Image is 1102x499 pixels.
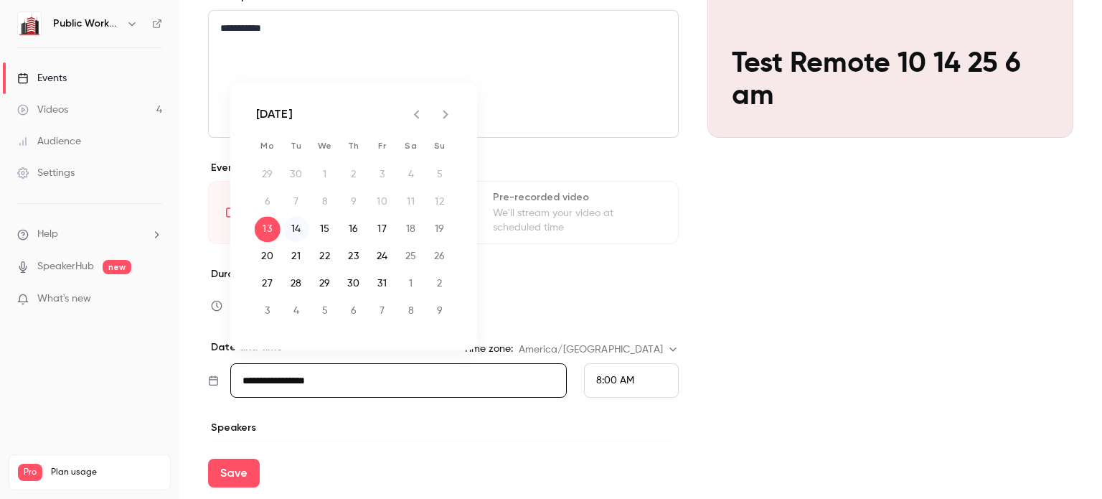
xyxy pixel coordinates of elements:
[341,243,367,269] button: 23
[427,298,453,324] button: 9
[103,260,131,274] span: new
[208,161,679,175] p: Event type
[398,298,424,324] button: 8
[431,100,460,129] button: Next month
[37,227,58,242] span: Help
[341,216,367,242] button: 16
[208,421,679,435] p: Speakers
[53,17,121,31] h6: Public Works Compliance Advisors, Inc.
[312,216,338,242] button: 15
[584,363,679,398] div: From
[283,243,309,269] button: 21
[51,467,161,478] span: Plan usage
[312,271,338,297] button: 29
[369,131,395,160] span: Friday
[369,216,395,242] button: 17
[493,206,661,235] div: We'll stream your video at scheduled time
[283,298,309,324] button: 4
[37,292,91,307] span: What's new
[283,216,309,242] button: 14
[596,376,634,386] span: 8:00 AM
[398,216,424,242] button: 18
[256,106,293,123] div: [DATE]
[427,131,453,160] span: Sunday
[283,131,309,160] span: Tuesday
[463,342,513,356] label: Time zone:
[255,131,281,160] span: Monday
[369,243,395,269] button: 24
[312,298,338,324] button: 5
[398,243,424,269] button: 25
[17,227,162,242] li: help-dropdown-opener
[493,190,661,205] div: Pre-recorded video
[446,181,679,244] div: Pre-recorded videoWe'll stream your video at scheduled time
[208,181,441,244] div: LiveGo live at scheduled time
[312,131,338,160] span: Wednesday
[17,166,75,180] div: Settings
[255,243,281,269] button: 20
[145,293,162,306] iframe: Noticeable Trigger
[17,103,68,117] div: Videos
[398,271,424,297] button: 1
[255,298,281,324] button: 3
[341,271,367,297] button: 30
[208,267,679,281] label: Duration
[427,243,453,269] button: 26
[37,259,94,274] a: SpeakerHub
[341,131,367,160] span: Thursday
[312,243,338,269] button: 22
[18,464,42,481] span: Pro
[519,342,679,357] div: America/[GEOGRAPHIC_DATA]
[208,10,679,138] section: description
[341,298,367,324] button: 6
[398,131,424,160] span: Saturday
[427,271,453,297] button: 2
[17,134,81,149] div: Audience
[283,271,309,297] button: 28
[255,271,281,297] button: 27
[427,216,453,242] button: 19
[18,12,41,35] img: Public Works Compliance Advisors, Inc.
[369,271,395,297] button: 31
[209,11,678,137] div: editor
[208,340,283,355] p: Date and time
[255,216,281,242] button: 13
[369,298,395,324] button: 7
[17,71,67,85] div: Events
[208,459,260,488] button: Save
